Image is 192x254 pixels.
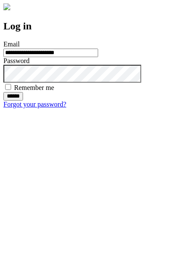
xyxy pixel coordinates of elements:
[3,20,189,32] h2: Log in
[3,3,10,10] img: logo-4e3dc11c47720685a147b03b5a06dd966a58ff35d612b21f08c02c0306f2b779.png
[14,84,54,91] label: Remember me
[3,40,20,48] label: Email
[3,57,29,64] label: Password
[3,101,66,108] a: Forgot your password?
